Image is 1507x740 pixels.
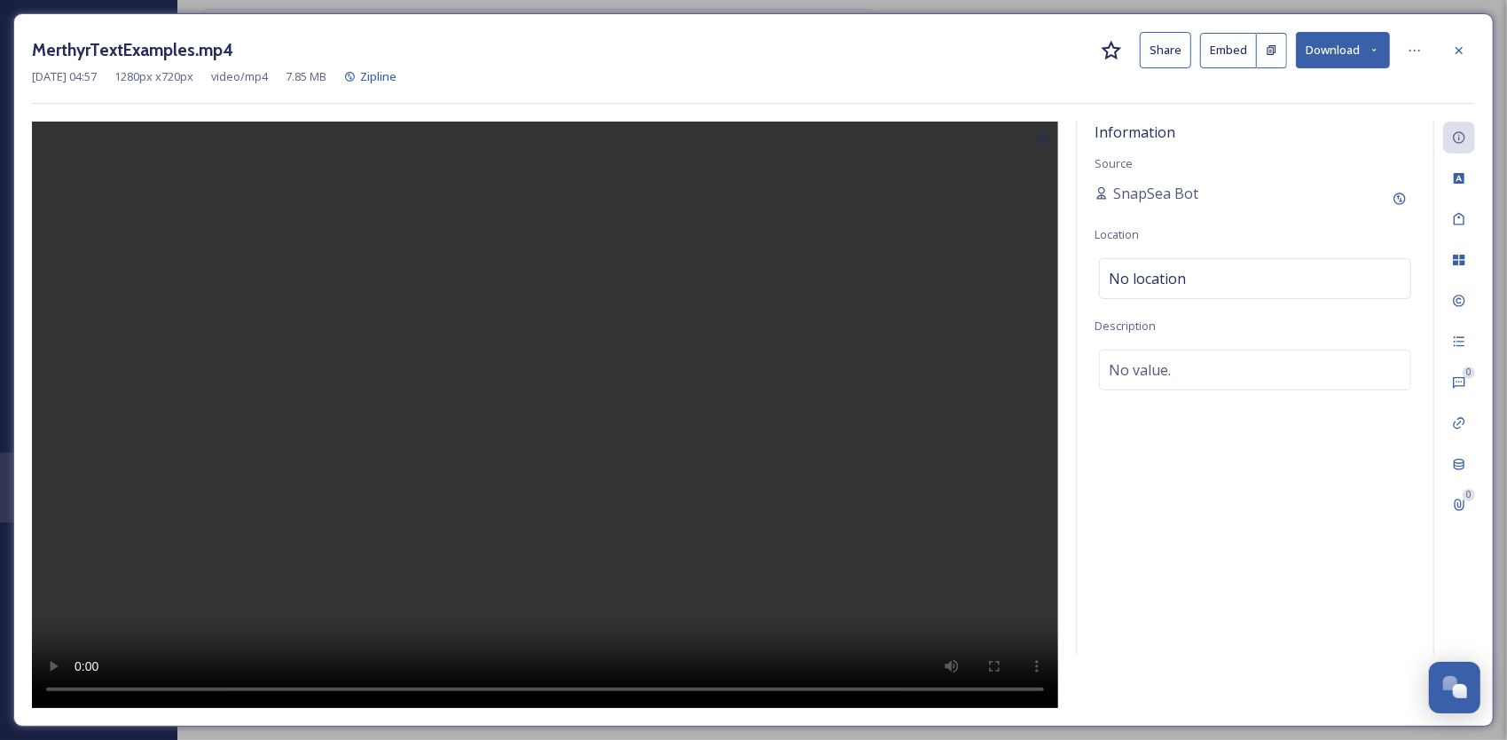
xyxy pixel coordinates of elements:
[1113,183,1198,204] span: SnapSea Bot
[1095,122,1175,142] span: Information
[1429,662,1480,713] button: Open Chat
[1296,32,1390,68] button: Download
[32,37,233,63] h3: MerthyrTextExamples.mp4
[1463,366,1475,379] div: 0
[114,68,193,85] span: 1280 px x 720 px
[1109,268,1186,289] span: No location
[360,68,396,84] span: Zipline
[1095,318,1156,334] span: Description
[211,68,268,85] span: video/mp4
[1463,489,1475,501] div: 0
[1109,359,1171,381] span: No value.
[1140,32,1191,68] button: Share
[32,68,97,85] span: [DATE] 04:57
[286,68,326,85] span: 7.85 MB
[1095,155,1133,171] span: Source
[1095,226,1139,242] span: Location
[1200,33,1257,68] button: Embed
